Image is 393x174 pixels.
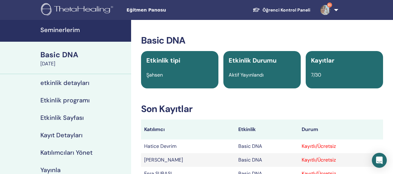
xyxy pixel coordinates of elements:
div: Kayıtlı/Ücretsiz [302,143,380,150]
a: Öğrenci Kontrol Paneli [248,4,315,16]
div: [DATE] [40,60,127,68]
td: [PERSON_NAME] [141,153,235,167]
span: 7/30 [311,72,321,78]
th: Durum [299,120,383,139]
a: Basic DNA[DATE] [37,49,131,68]
h3: Basic DNA [141,35,383,46]
h4: Etkinlik Sayfası [40,114,84,121]
h4: Yayınla [40,166,61,174]
div: Open Intercom Messenger [372,153,387,168]
div: Basic DNA [40,49,127,60]
span: Etkinlik Durumu [229,56,276,64]
span: Kayıtlar [311,56,334,64]
div: Kayıtlı/Ücretsiz [302,156,380,164]
th: Etkinlik [235,120,298,139]
h4: Etkinlik programı [40,96,90,104]
td: Basic DNA [235,153,298,167]
h4: etkinlik detayları [40,79,89,87]
h4: Seminerlerim [40,26,127,34]
td: Basic DNA [235,139,298,153]
td: Hatice Devrim [141,139,235,153]
span: 9+ [327,2,332,7]
h3: Son Kayıtlar [141,103,383,115]
img: logo.png [41,3,115,17]
h4: Kayıt Detayları [40,131,83,139]
span: Şahsen [146,72,163,78]
span: Aktif Yayınlandı [229,72,264,78]
th: Katılımcı [141,120,235,139]
img: default.jpg [320,5,330,15]
span: Eğitmen Panosu [126,7,220,13]
h4: Katılımcıları Yönet [40,149,93,156]
span: Etkinlik tipi [146,56,180,64]
img: graduation-cap-white.svg [253,7,260,12]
